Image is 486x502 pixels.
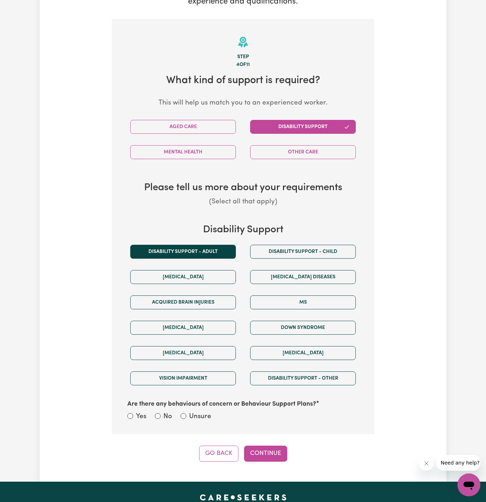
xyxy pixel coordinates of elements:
[130,295,236,309] button: Acquired Brain Injuries
[250,270,356,284] button: [MEDICAL_DATA] Diseases
[130,120,236,134] button: Aged Care
[250,321,356,335] button: Down syndrome
[250,295,356,309] button: MS
[457,473,480,496] iframe: Button to launch messaging window
[130,371,236,385] button: Vision impairment
[200,495,287,500] a: Careseekers home page
[127,400,316,409] label: Are there any behaviours of concern or Behaviour Support Plans?
[123,61,363,69] div: 4 of 11
[436,455,480,471] iframe: Message from company
[199,446,238,461] button: Go Back
[250,346,356,360] button: [MEDICAL_DATA]
[130,346,236,360] button: [MEDICAL_DATA]
[250,120,356,134] button: Disability Support
[123,75,363,87] h2: What kind of support is required?
[130,245,236,259] button: Disability support - Adult
[189,412,211,422] label: Unsure
[250,145,356,159] button: Other Care
[123,53,363,61] div: Step
[123,182,363,194] h3: Please tell us more about your requirements
[123,197,363,207] p: (Select all that apply)
[136,412,146,422] label: Yes
[419,456,434,471] iframe: Close message
[250,371,356,385] button: Disability support - Other
[130,321,236,335] button: [MEDICAL_DATA]
[163,412,172,422] label: No
[250,245,356,259] button: Disability support - Child
[244,446,287,461] button: Continue
[123,224,363,236] h3: Disability Support
[123,98,363,108] p: This will help us match you to an experienced worker.
[130,145,236,159] button: Mental Health
[130,270,236,284] button: [MEDICAL_DATA]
